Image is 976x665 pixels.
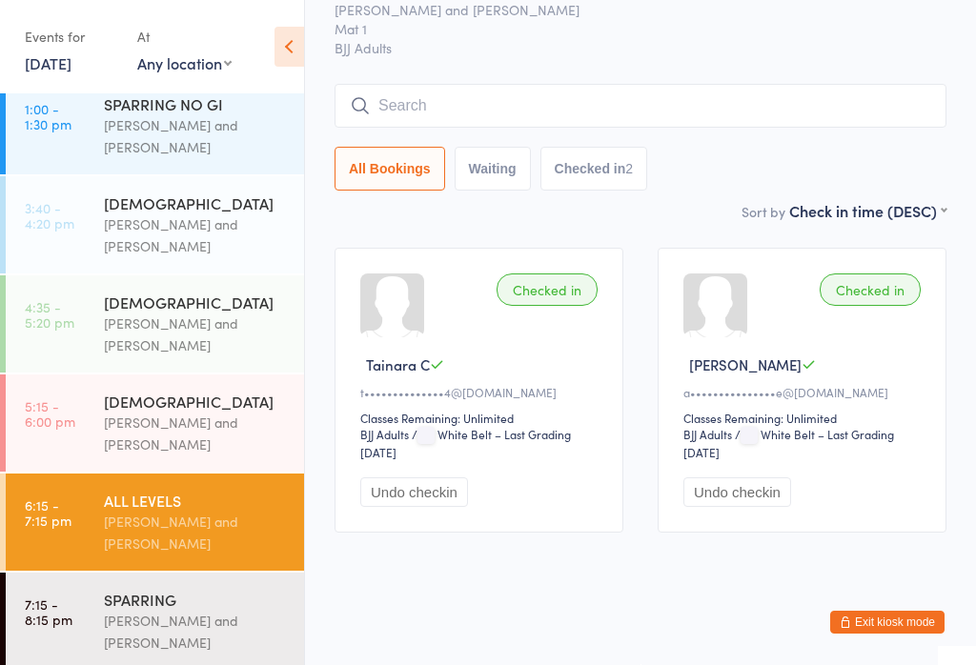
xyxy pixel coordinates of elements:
button: Checked in2 [540,147,648,191]
span: BJJ Adults [335,38,946,57]
div: Checked in [820,273,921,306]
div: SPARRING NO GI [104,93,288,114]
a: 3:40 -4:20 pm[DEMOGRAPHIC_DATA][PERSON_NAME] and [PERSON_NAME] [6,176,304,273]
div: 2 [625,161,633,176]
div: Events for [25,21,118,52]
label: Sort by [742,202,785,221]
button: Undo checkin [360,477,468,507]
span: [PERSON_NAME] [689,354,802,374]
div: [PERSON_NAME] and [PERSON_NAME] [104,312,288,356]
div: BJJ Adults [683,426,732,442]
time: 4:35 - 5:20 pm [25,299,74,330]
span: Tainara C [366,354,430,374]
span: Mat 1 [335,19,917,38]
div: [PERSON_NAME] and [PERSON_NAME] [104,114,288,158]
button: Waiting [455,147,531,191]
div: [PERSON_NAME] and [PERSON_NAME] [104,511,288,554]
time: 7:15 - 8:15 pm [25,596,72,627]
input: Search [335,84,946,128]
div: [DEMOGRAPHIC_DATA] [104,292,288,312]
a: 1:00 -1:30 pmSPARRING NO GI[PERSON_NAME] and [PERSON_NAME] [6,77,304,174]
div: [PERSON_NAME] and [PERSON_NAME] [104,610,288,654]
div: Any location [137,52,232,73]
div: a•••••••••••••••e@[DOMAIN_NAME] [683,384,926,400]
span: / White Belt – Last Grading [DATE] [360,426,571,460]
div: ALL LEVELS [104,490,288,511]
a: 5:15 -6:00 pm[DEMOGRAPHIC_DATA][PERSON_NAME] and [PERSON_NAME] [6,374,304,472]
span: / White Belt – Last Grading [DATE] [683,426,894,460]
div: Classes Remaining: Unlimited [360,410,603,426]
div: BJJ Adults [360,426,409,442]
div: Classes Remaining: Unlimited [683,410,926,426]
time: 3:40 - 4:20 pm [25,200,74,231]
time: 5:15 - 6:00 pm [25,398,75,429]
a: 4:35 -5:20 pm[DEMOGRAPHIC_DATA][PERSON_NAME] and [PERSON_NAME] [6,275,304,373]
div: [PERSON_NAME] and [PERSON_NAME] [104,412,288,455]
a: 6:15 -7:15 pmALL LEVELS[PERSON_NAME] and [PERSON_NAME] [6,474,304,571]
button: Undo checkin [683,477,791,507]
div: Checked in [497,273,598,306]
time: 6:15 - 7:15 pm [25,497,71,528]
a: [DATE] [25,52,71,73]
div: At [137,21,232,52]
button: Exit kiosk mode [830,611,945,634]
time: 1:00 - 1:30 pm [25,101,71,131]
div: [PERSON_NAME] and [PERSON_NAME] [104,213,288,257]
div: [DEMOGRAPHIC_DATA] [104,192,288,213]
button: All Bookings [335,147,445,191]
div: t••••••••••••••4@[DOMAIN_NAME] [360,384,603,400]
div: SPARRING [104,589,288,610]
div: [DEMOGRAPHIC_DATA] [104,391,288,412]
div: Check in time (DESC) [789,200,946,221]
